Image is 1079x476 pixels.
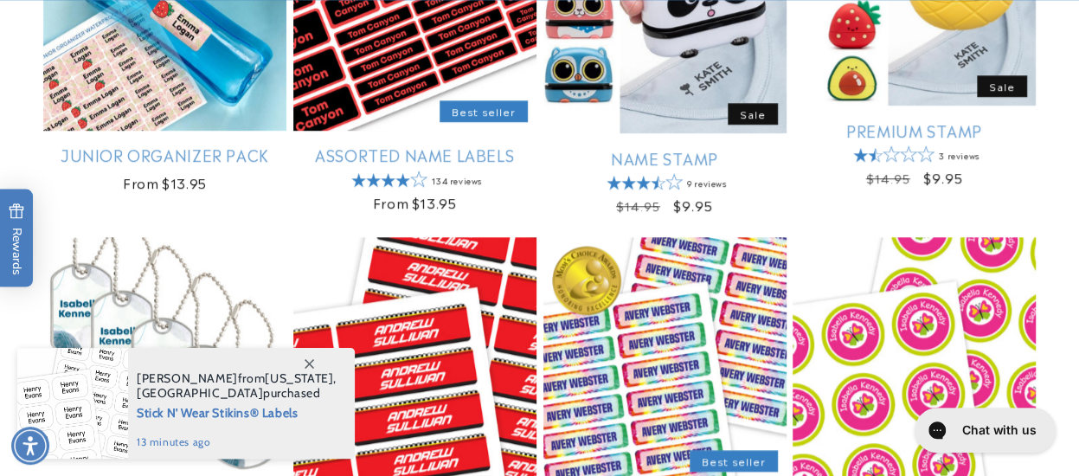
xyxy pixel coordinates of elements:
span: [GEOGRAPHIC_DATA] [137,385,263,401]
span: [US_STATE] [265,370,333,386]
a: Assorted Name Labels [293,145,536,164]
span: Stick N' Wear Stikins® Labels [137,401,337,422]
div: Accessibility Menu [11,427,49,465]
a: Premium Stamp [793,120,1036,140]
a: Junior Organizer Pack [43,145,286,164]
a: Name Stamp [543,148,787,168]
span: Rewards [9,203,25,275]
span: [PERSON_NAME] [137,370,238,386]
span: 13 minutes ago [137,434,337,450]
span: from , purchased [137,371,337,401]
iframe: Gorgias live chat messenger [906,402,1062,459]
